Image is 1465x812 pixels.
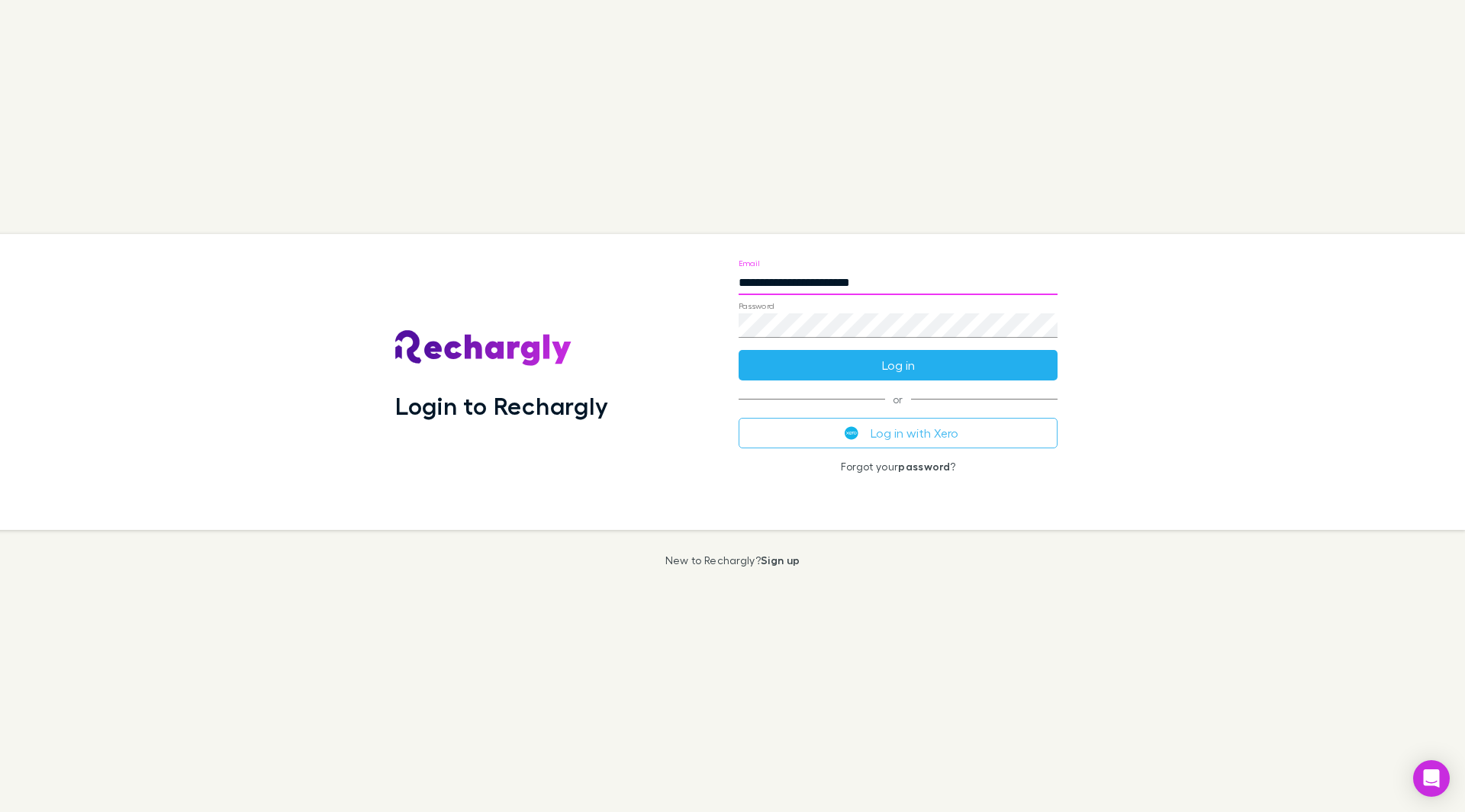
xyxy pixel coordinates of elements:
h1: Login to Rechargly [395,391,608,420]
p: Forgot your ? [739,461,1058,473]
img: Rechargly's Logo [395,330,572,367]
p: New to Rechargly? [665,554,800,566]
button: Log in with Xero [739,418,1058,448]
div: Open Intercom Messenger [1413,760,1450,797]
button: Log in [739,350,1058,380]
label: Email [739,257,759,268]
a: Sign up [761,554,800,566]
a: password [898,460,950,473]
img: Xero's logo [845,426,858,440]
label: Password [739,300,774,311]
